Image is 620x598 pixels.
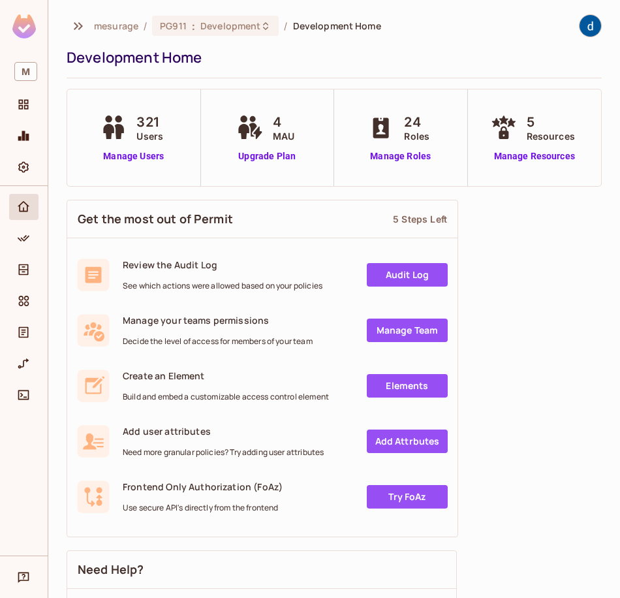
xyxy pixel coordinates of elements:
span: : [191,21,196,31]
a: Manage Resources [488,149,581,163]
span: Review the Audit Log [123,259,322,271]
span: MAU [273,129,294,143]
span: 321 [136,112,163,132]
span: Build and embed a customizable access control element [123,392,329,402]
div: Elements [9,288,39,314]
span: See which actions were allowed based on your policies [123,281,322,291]
span: Users [136,129,163,143]
div: Projects [9,91,39,118]
a: Try FoAz [367,485,448,509]
div: Home [9,194,39,220]
span: Need Help? [78,561,144,578]
span: the active workspace [94,20,138,32]
div: Monitoring [9,123,39,149]
span: Resources [527,129,575,143]
div: Audit Log [9,319,39,345]
span: Roles [404,129,429,143]
div: Directory [9,257,39,283]
span: Development [200,20,260,32]
a: Manage Roles [365,149,436,163]
li: / [284,20,287,32]
span: Add user attributes [123,425,324,437]
span: Decide the level of access for members of your team [123,336,313,347]
span: PG911 [160,20,187,32]
span: 24 [404,112,429,132]
div: Connect [9,382,39,408]
li: / [144,20,147,32]
div: 5 Steps Left [393,213,447,225]
a: Audit Log [367,263,448,287]
span: Use secure API's directly from the frontend [123,503,283,513]
span: Development Home [293,20,381,32]
img: dev 911gcl [580,15,601,37]
span: Create an Element [123,370,329,382]
a: Upgrade Plan [234,149,301,163]
a: Elements [367,374,448,398]
div: Settings [9,154,39,180]
div: Help & Updates [9,564,39,590]
a: Add Attrbutes [367,430,448,453]
span: 5 [527,112,575,132]
span: M [14,62,37,81]
div: Development Home [67,48,595,67]
span: Need more granular policies? Try adding user attributes [123,447,324,458]
span: Get the most out of Permit [78,211,233,227]
div: Policy [9,225,39,251]
a: Manage Team [367,319,448,342]
span: 4 [273,112,294,132]
div: Workspace: mesurage [9,57,39,86]
span: Frontend Only Authorization (FoAz) [123,480,283,493]
a: Manage Users [97,149,170,163]
span: Manage your teams permissions [123,314,313,326]
div: URL Mapping [9,351,39,377]
img: SReyMgAAAABJRU5ErkJggg== [12,14,36,39]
